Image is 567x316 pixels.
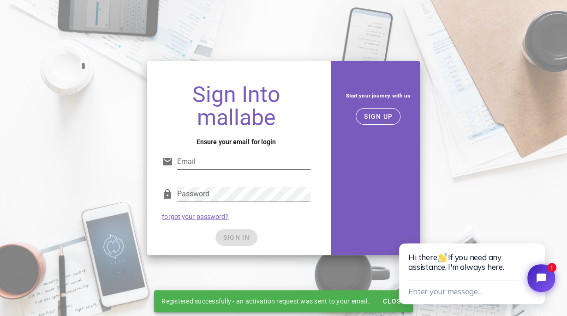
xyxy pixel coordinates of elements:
h4: Ensure your email for login [162,137,310,147]
button: Close [378,293,409,310]
span: Close [382,298,405,305]
button: SIGN UP [356,108,400,125]
a: forgot your password? [162,213,228,220]
h1: Sign Into mallabe [162,83,310,129]
iframe: Tidio Chat [390,213,567,316]
div: Registered successfully - an activation request was sent to your email.. [154,290,378,312]
h5: Start your journey with us [344,91,412,101]
span: SIGN UP [364,113,393,120]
